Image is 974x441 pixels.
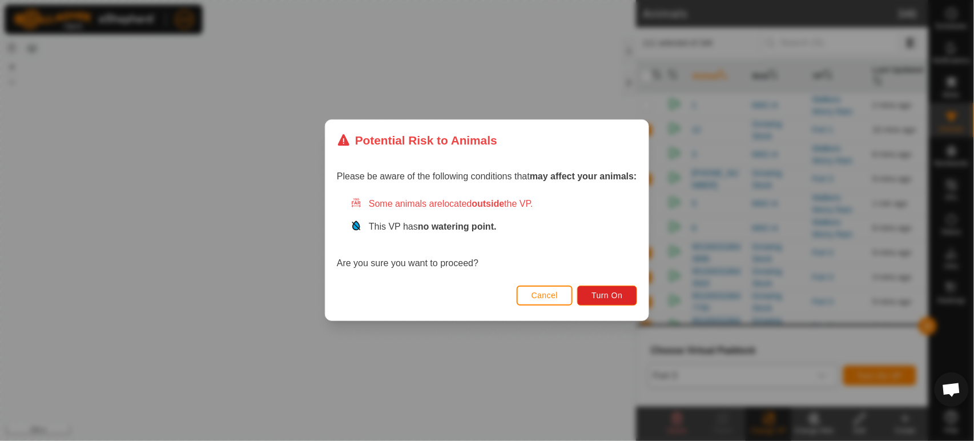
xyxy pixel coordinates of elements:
strong: may affect your animals: [530,172,637,182]
div: Open chat [935,372,969,407]
strong: outside [472,199,505,209]
span: Please be aware of the following conditions that [337,172,637,182]
div: Some animals are [351,198,637,211]
div: Potential Risk to Animals [337,131,497,149]
strong: no watering point. [418,222,497,232]
span: Cancel [532,291,558,300]
span: located the VP. [442,199,533,209]
div: Are you sure you want to proceed? [337,198,637,271]
span: Turn On [592,291,623,300]
span: This VP has [369,222,497,232]
button: Turn On [578,286,637,306]
button: Cancel [517,286,573,306]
